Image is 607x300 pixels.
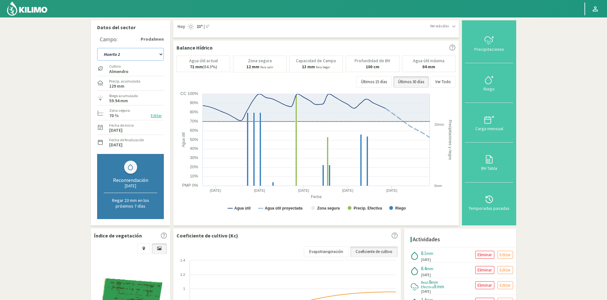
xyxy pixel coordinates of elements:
p: Balance Hídrico [177,44,213,51]
img: Kilimo [6,1,48,16]
text: Riego [395,206,406,210]
p: (84.3%) [190,64,217,69]
p: Zona segura [248,58,272,63]
p: Editar [500,282,511,289]
span: 8.1 [421,250,426,256]
p: Eliminar [477,251,492,258]
button: Riego [465,63,513,103]
button: BH Tabla [465,143,513,182]
div: BH Tabla [467,166,511,170]
strong: 23º [197,23,203,29]
p: Agua útil actual [189,58,218,63]
button: Temporadas pasadas [465,183,513,222]
span: 8 [429,279,431,285]
text: 40% [190,146,198,151]
text: 80% [190,110,198,114]
text: 10mm [434,123,444,126]
span: mm [426,266,433,271]
text: [DATE] [298,189,309,192]
label: [DATE] [109,143,123,147]
text: [DATE] [254,189,265,192]
b: 84 mm [422,64,435,70]
text: 20% [190,164,198,169]
label: Fecha de finalización [109,137,144,143]
span: mm [431,279,438,285]
text: 70% [190,119,198,123]
p: Coeficiente de cultivo (Kc) [177,232,238,239]
text: 10% [190,174,198,178]
text: CC 100% [180,91,198,96]
text: Agua útil [181,132,186,147]
p: Regar 23 mm en los próximos 7 días [104,197,157,209]
text: Precip. Efectiva [354,206,382,210]
button: Editar [497,251,513,259]
span: 8 mm [434,283,444,290]
div: Temporadas pasadas [467,206,511,210]
text: 1.2 [180,273,185,277]
b: 100 cm [366,64,379,70]
text: 50% [190,137,198,142]
text: [DATE] [210,189,221,192]
text: 0mm [434,184,442,188]
span: [DATE] [421,289,431,294]
label: 129 mm [109,84,124,88]
div: Riego [467,87,511,91]
button: Ver Todo [430,76,456,88]
text: Zona segura [317,206,340,210]
div: [DATE] [104,183,157,189]
p: Agua útil máxima [413,58,444,63]
p: Profundidad de BH [355,58,390,63]
strong: Prodalmen [141,36,164,43]
button: Carga mensual [465,103,513,143]
b: 71 mm [190,64,203,70]
p: Editar [500,251,511,258]
span: | [204,23,205,30]
p: Editar [500,266,511,274]
h4: Actividades [413,237,440,243]
b: 13 mm [302,64,315,70]
div: Recomendación [104,177,157,183]
text: PMP 0% [182,183,198,188]
button: Últimos 15 días [356,76,392,88]
p: Eliminar [477,282,492,289]
span: 6º [205,23,210,30]
p: Capacidad de Campo [296,58,336,63]
label: Almendro [109,70,128,74]
button: Precipitaciones [465,23,513,63]
b: 12 mm [246,64,259,70]
text: 60% [190,128,198,133]
label: Cultivo [109,63,128,69]
a: Coeficiente de cultivo [350,246,398,257]
span: 8.4 [421,265,426,271]
div: Carga mensual [467,126,511,131]
text: [DATE] [386,189,397,192]
label: Zona segura [109,108,130,113]
label: Riego acumulado [109,93,138,99]
p: Eliminar [477,266,492,274]
text: 1.4 [180,258,185,262]
span: [DATE] [421,257,431,263]
span: mm [426,250,433,256]
button: Eliminar [475,251,494,259]
label: 59.94 mm [109,99,128,103]
p: Índice de vegetación [94,232,142,239]
button: Últimos 30 días [393,76,429,88]
small: Para salir [260,65,273,69]
text: Agua útil [234,206,250,210]
div: Precipitaciones [467,47,511,51]
span: [DATE] [421,272,431,278]
span: Real: [421,280,429,285]
text: 1 [183,287,185,290]
small: Para llegar [316,65,330,69]
button: Eliminar [475,281,494,289]
span: Hoy [177,23,185,30]
text: Precipitaciones y riegos [448,120,452,160]
text: 30% [190,155,198,160]
button: Editar [149,112,164,119]
label: 70 % [109,114,119,118]
text: Agua útil proyectada [265,206,303,210]
text: [DATE] [342,189,353,192]
button: Editar [497,281,513,289]
button: Editar [497,266,513,274]
div: Campo: [100,36,118,43]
